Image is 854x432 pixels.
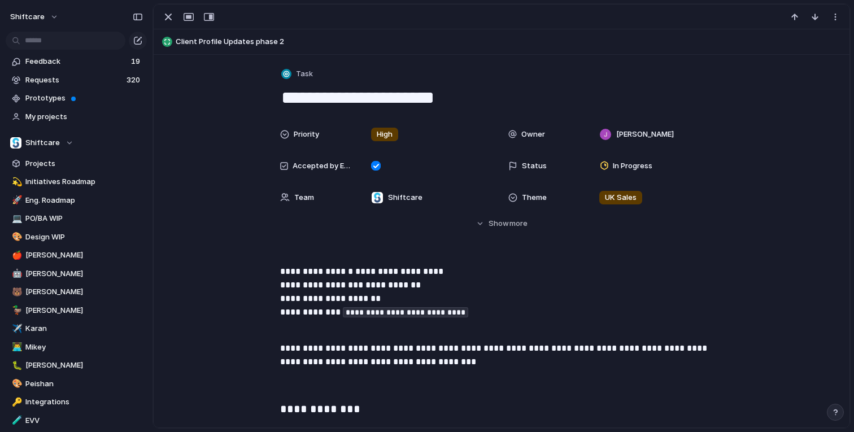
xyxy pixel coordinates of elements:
[25,286,143,298] span: [PERSON_NAME]
[25,137,60,149] span: Shiftcare
[6,173,147,190] a: 💫Initiatives Roadmap
[6,394,147,411] a: 🔑Integrations
[6,412,147,429] a: 🧪EVV
[25,323,143,334] span: Karan
[6,376,147,392] a: 🎨Peishan
[489,218,509,229] span: Show
[6,134,147,151] button: Shiftcare
[25,360,143,371] span: [PERSON_NAME]
[131,56,142,67] span: 19
[294,192,314,203] span: Team
[616,129,674,140] span: [PERSON_NAME]
[12,176,20,189] div: 💫
[25,158,143,169] span: Projects
[509,218,528,229] span: more
[12,230,20,243] div: 🎨
[6,155,147,172] a: Projects
[294,129,319,140] span: Priority
[12,359,20,372] div: 🐛
[25,56,128,67] span: Feedback
[159,33,844,51] button: Client Profile Updates phase 2
[296,68,313,80] span: Task
[6,192,147,209] a: 🚀Eng. Roadmap
[10,268,21,280] button: 🤖
[10,250,21,261] button: 🍎
[25,250,143,261] span: [PERSON_NAME]
[25,268,143,280] span: [PERSON_NAME]
[10,360,21,371] button: 🐛
[25,195,143,206] span: Eng. Roadmap
[12,194,20,207] div: 🚀
[280,213,723,234] button: Showmore
[6,339,147,356] div: 👨‍💻Mikey
[12,286,20,299] div: 🐻
[6,90,147,107] a: Prototypes
[10,176,21,187] button: 💫
[10,378,21,390] button: 🎨
[25,305,143,316] span: [PERSON_NAME]
[12,304,20,317] div: 🦆
[25,176,143,187] span: Initiatives Roadmap
[5,8,64,26] button: shiftcare
[6,229,147,246] a: 🎨Design WIP
[12,341,20,354] div: 👨‍💻
[6,53,147,70] a: Feedback19
[522,192,547,203] span: Theme
[12,322,20,335] div: ✈️
[613,160,652,172] span: In Progress
[12,267,20,280] div: 🤖
[279,66,316,82] button: Task
[12,212,20,225] div: 💻
[521,129,545,140] span: Owner
[10,342,21,353] button: 👨‍💻
[6,210,147,227] a: 💻PO/BA WIP
[293,160,352,172] span: Accepted by Engineering
[6,72,147,89] a: Requests320
[6,357,147,374] a: 🐛[PERSON_NAME]
[522,160,547,172] span: Status
[10,396,21,408] button: 🔑
[6,283,147,300] a: 🐻[PERSON_NAME]
[6,265,147,282] a: 🤖[PERSON_NAME]
[10,213,21,224] button: 💻
[25,342,143,353] span: Mikey
[10,415,21,426] button: 🧪
[10,11,45,23] span: shiftcare
[10,305,21,316] button: 🦆
[176,36,844,47] span: Client Profile Updates phase 2
[12,249,20,262] div: 🍎
[25,232,143,243] span: Design WIP
[377,129,393,140] span: High
[10,323,21,334] button: ✈️
[25,75,123,86] span: Requests
[605,192,637,203] span: UK Sales
[388,192,422,203] span: Shiftcare
[10,195,21,206] button: 🚀
[25,93,143,104] span: Prototypes
[25,378,143,390] span: Peishan
[25,396,143,408] span: Integrations
[12,377,20,390] div: 🎨
[127,75,142,86] span: 320
[6,320,147,337] a: ✈️Karan
[12,414,20,427] div: 🧪
[6,247,147,264] a: 🍎[PERSON_NAME]
[25,111,143,123] span: My projects
[6,302,147,319] a: 🦆[PERSON_NAME]
[25,213,143,224] span: PO/BA WIP
[10,286,21,298] button: 🐻
[6,108,147,125] a: My projects
[25,415,143,426] span: EVV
